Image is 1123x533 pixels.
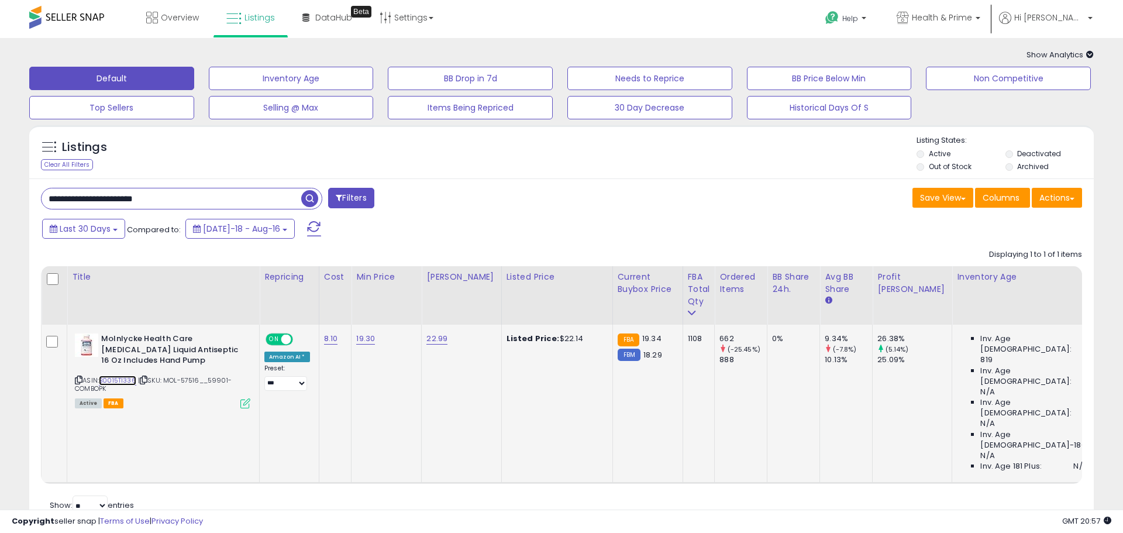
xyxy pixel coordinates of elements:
[772,271,815,295] div: BB Share 24h.
[929,149,950,159] label: Active
[877,271,947,295] div: Profit [PERSON_NAME]
[980,451,994,461] span: N/A
[772,333,811,344] div: 0%
[877,333,952,344] div: 26.38%
[185,219,295,239] button: [DATE]-18 - Aug-16
[957,271,1091,283] div: Inventory Age
[719,271,762,295] div: Ordered Items
[980,418,994,429] span: N/A
[1062,515,1111,527] span: 2025-09-16 20:57 GMT
[747,96,912,119] button: Historical Days Of S
[60,223,111,235] span: Last 30 Days
[507,333,560,344] b: Listed Price:
[825,355,872,365] div: 10.13%
[507,271,608,283] div: Listed Price
[980,366,1087,387] span: Inv. Age [DEMOGRAPHIC_DATA]:
[324,271,347,283] div: Cost
[983,192,1019,204] span: Columns
[877,355,952,365] div: 25.09%
[267,335,281,345] span: ON
[816,2,878,38] a: Help
[50,500,134,511] span: Show: entries
[12,515,54,527] strong: Copyright
[356,333,375,345] a: 19.30
[1017,161,1049,171] label: Archived
[1032,188,1082,208] button: Actions
[1017,149,1061,159] label: Deactivated
[264,364,310,391] div: Preset:
[356,271,416,283] div: Min Price
[41,159,93,170] div: Clear All Filters
[315,12,352,23] span: DataHub
[917,135,1093,146] p: Listing States:
[328,188,374,208] button: Filters
[989,249,1082,260] div: Displaying 1 to 1 of 1 items
[980,387,994,397] span: N/A
[688,271,710,308] div: FBA Total Qty
[264,352,310,362] div: Amazon AI *
[926,67,1091,90] button: Non Competitive
[75,333,98,357] img: 41PW0yrjJHL._SL40_.jpg
[912,188,973,208] button: Save View
[209,67,374,90] button: Inventory Age
[29,67,194,90] button: Default
[507,333,604,344] div: $22.14
[104,398,123,408] span: FBA
[203,223,280,235] span: [DATE]-18 - Aug-16
[151,515,203,527] a: Privacy Policy
[825,11,839,25] i: Get Help
[426,333,447,345] a: 22.99
[161,12,199,23] span: Overview
[29,96,194,119] button: Top Sellers
[209,96,374,119] button: Selling @ Max
[833,345,857,354] small: (-7.8%)
[291,335,310,345] span: OFF
[980,355,992,365] span: 819
[100,515,150,527] a: Terms of Use
[567,67,732,90] button: Needs to Reprice
[719,333,767,344] div: 662
[1014,12,1084,23] span: Hi [PERSON_NAME]
[72,271,254,283] div: Title
[567,96,732,119] button: 30 Day Decrease
[975,188,1030,208] button: Columns
[388,67,553,90] button: BB Drop in 7d
[980,461,1042,472] span: Inv. Age 181 Plus:
[127,224,181,235] span: Compared to:
[886,345,909,354] small: (5.14%)
[825,271,867,295] div: Avg BB Share
[825,295,832,306] small: Avg BB Share.
[1026,49,1094,60] span: Show Analytics
[747,67,912,90] button: BB Price Below Min
[688,333,706,344] div: 1108
[929,161,972,171] label: Out of Stock
[99,376,136,386] a: B0015TI336
[75,333,250,407] div: ASIN:
[12,516,203,527] div: seller snap | |
[719,355,767,365] div: 888
[324,333,338,345] a: 8.10
[980,429,1087,451] span: Inv. Age [DEMOGRAPHIC_DATA]-180:
[999,12,1093,38] a: Hi [PERSON_NAME]
[825,333,872,344] div: 9.34%
[618,349,640,361] small: FBM
[75,398,102,408] span: All listings currently available for purchase on Amazon
[1073,461,1087,472] span: N/A
[388,96,553,119] button: Items Being Repriced
[912,12,972,23] span: Health & Prime
[980,333,1087,355] span: Inv. Age [DEMOGRAPHIC_DATA]:
[728,345,760,354] small: (-25.45%)
[426,271,496,283] div: [PERSON_NAME]
[642,333,662,344] span: 19.34
[842,13,858,23] span: Help
[643,349,662,360] span: 18.29
[618,333,639,346] small: FBA
[101,333,243,369] b: Molnlycke Health Care [MEDICAL_DATA] Liquid Antiseptic 16 Oz Includes Hand Pump
[351,6,371,18] div: Tooltip anchor
[618,271,678,295] div: Current Buybox Price
[244,12,275,23] span: Listings
[264,271,314,283] div: Repricing
[42,219,125,239] button: Last 30 Days
[62,139,107,156] h5: Listings
[980,397,1087,418] span: Inv. Age [DEMOGRAPHIC_DATA]:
